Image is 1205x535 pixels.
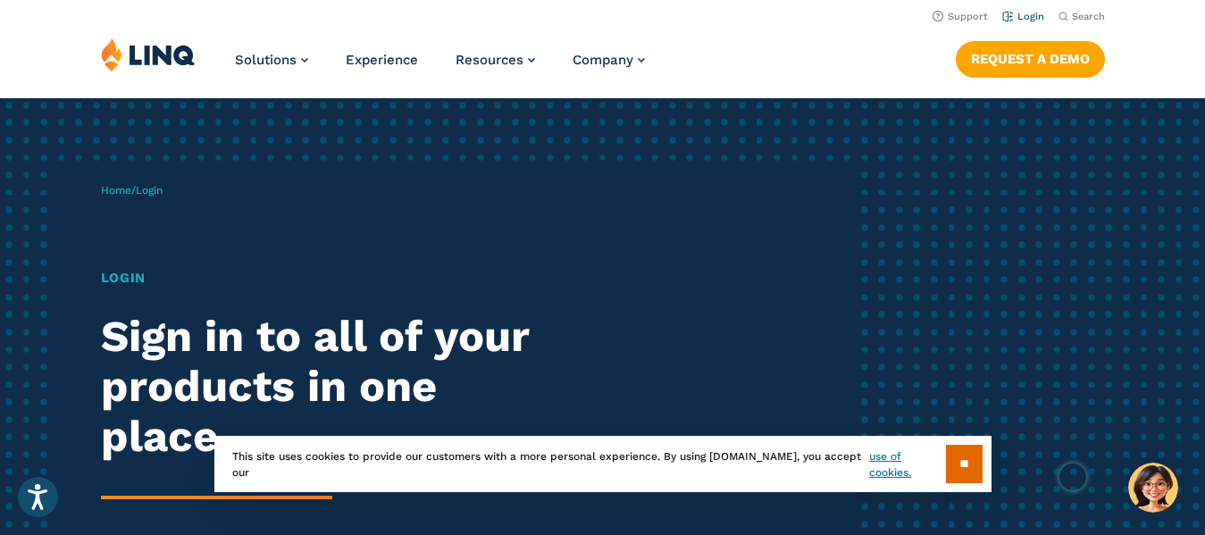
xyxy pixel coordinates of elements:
a: Experience [346,52,418,68]
span: Search [1072,11,1105,22]
div: This site uses cookies to provide our customers with a more personal experience. By using [DOMAIN... [214,436,992,492]
a: Resources [456,52,535,68]
span: Login [136,184,163,196]
button: Open Search Bar [1059,10,1105,23]
a: Support [933,11,988,22]
nav: Button Navigation [956,38,1105,77]
a: Solutions [235,52,308,68]
a: Request a Demo [956,41,1105,77]
img: LINQ | K‑12 Software [101,38,196,71]
h1: Login [101,268,565,288]
a: Login [1002,11,1044,22]
span: Company [573,52,633,68]
span: / [101,184,163,196]
nav: Primary Navigation [235,38,645,96]
h2: Sign in to all of your products in one place. [101,312,565,462]
span: Resources [456,52,523,68]
a: Home [101,184,131,196]
span: Solutions [235,52,297,68]
button: Hello, have a question? Let’s chat. [1128,463,1178,513]
a: use of cookies. [869,448,945,481]
a: Company [573,52,645,68]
